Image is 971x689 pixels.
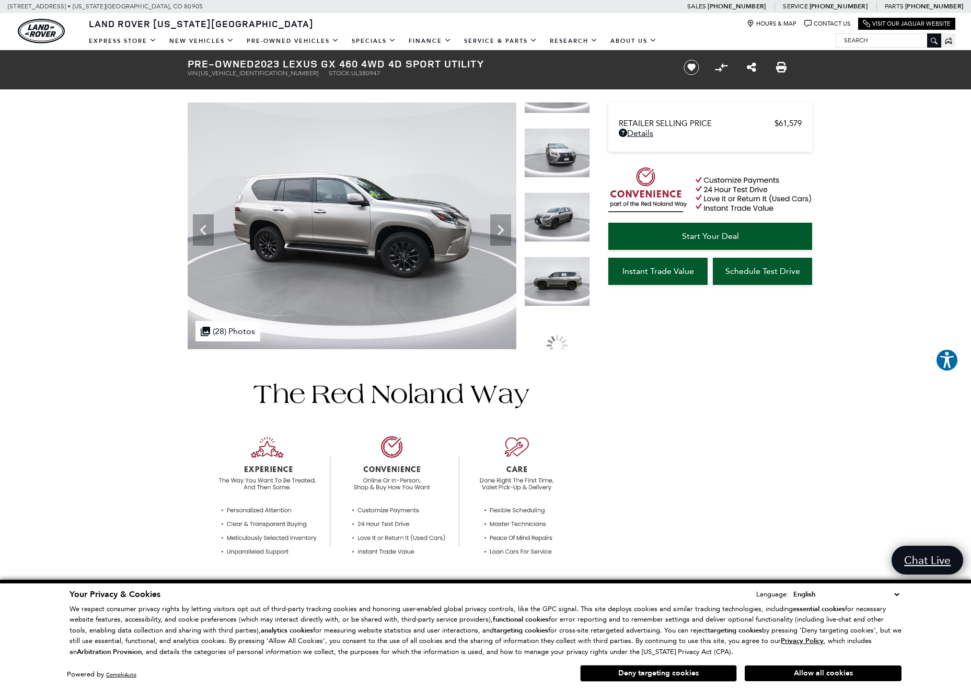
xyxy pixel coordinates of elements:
img: Used 2023 Atomic Silver Lexus 460 image 2 [188,102,516,349]
a: land-rover [18,19,65,43]
span: Instant Trade Value [622,266,694,276]
a: EXPRESS STORE [83,32,163,50]
input: Search [836,34,941,47]
a: Finance [402,32,458,50]
a: Chat Live [892,546,963,575]
a: [STREET_ADDRESS] • [US_STATE][GEOGRAPHIC_DATA], CO 80905 [8,3,203,10]
a: Specials [345,32,402,50]
a: Retailer Selling Price $61,579 [619,119,802,128]
a: New Vehicles [163,32,240,50]
img: Used 2023 Atomic Silver Lexus 460 image 4 [524,192,590,242]
span: Chat Live [899,553,956,567]
a: Schedule Test Drive [713,258,812,285]
div: Next [490,214,511,246]
a: Start Your Deal [608,223,812,250]
span: Service [783,3,807,10]
a: Visit Our Jaguar Website [863,20,951,28]
strong: targeting cookies [708,626,762,635]
a: ComplyAuto [106,671,136,678]
button: Allow all cookies [745,665,901,681]
div: Previous [193,214,214,246]
span: [US_VEHICLE_IDENTIFICATION_NUMBER] [199,70,318,77]
img: Land Rover [18,19,65,43]
span: $61,579 [775,119,802,128]
a: Share this Pre-Owned 2023 Lexus GX 460 4WD 4D Sport Utility [747,61,756,74]
a: Service & Parts [458,32,544,50]
span: Stock: [329,70,351,77]
a: [PHONE_NUMBER] [810,2,868,10]
strong: targeting cookies [494,626,548,635]
span: Schedule Test Drive [725,266,800,276]
span: Parts [885,3,904,10]
span: Your Privacy & Cookies [70,589,160,600]
a: About Us [604,32,663,50]
button: Deny targeting cookies [580,665,737,682]
strong: Arbitration Provision [77,647,142,657]
a: Print this Pre-Owned 2023 Lexus GX 460 4WD 4D Sport Utility [776,61,787,74]
span: Sales [687,3,706,10]
span: Retailer Selling Price [619,119,775,128]
strong: functional cookies [493,615,549,624]
span: VIN: [188,70,199,77]
nav: Main Navigation [83,32,663,50]
p: We respect consumer privacy rights by letting visitors opt out of third-party tracking cookies an... [70,604,901,658]
a: Research [544,32,604,50]
h1: 2023 Lexus GX 460 4WD 4D Sport Utility [188,58,666,70]
u: Privacy Policy [781,636,824,646]
a: Hours & Map [747,20,796,28]
a: Instant Trade Value [608,258,708,285]
div: (28) Photos [195,321,260,341]
strong: Pre-Owned [188,56,255,71]
a: Details [619,128,802,138]
strong: essential cookies [793,604,845,614]
a: [PHONE_NUMBER] [905,2,963,10]
a: Contact Us [804,20,850,28]
button: Save vehicle [680,59,703,76]
select: Language Select [791,589,901,600]
button: Explore your accessibility options [935,349,958,372]
span: Land Rover [US_STATE][GEOGRAPHIC_DATA] [89,17,314,30]
span: Start Your Deal [682,231,739,241]
a: [PHONE_NUMBER] [708,2,766,10]
aside: Accessibility Help Desk [935,349,958,374]
div: Powered by [67,671,136,678]
a: Pre-Owned Vehicles [240,32,345,50]
strong: analytics cookies [261,626,313,635]
img: Used 2023 Atomic Silver Lexus 460 image 5 [524,257,590,306]
button: Compare Vehicle [713,60,729,75]
a: Land Rover [US_STATE][GEOGRAPHIC_DATA] [83,17,320,30]
span: UL380947 [351,70,380,77]
img: Used 2023 Atomic Silver Lexus 460 image 3 [524,128,590,178]
div: Language: [756,591,789,598]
